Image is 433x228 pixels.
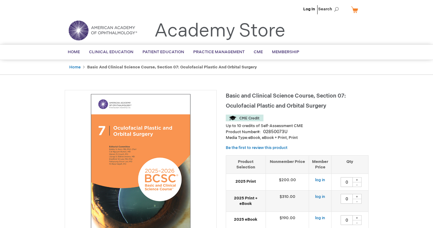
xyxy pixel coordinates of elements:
input: Qty [341,194,353,204]
a: Be the first to review this product [226,145,287,150]
div: + [352,215,362,220]
a: Home [69,65,81,70]
strong: Product Number [226,130,261,134]
strong: Basic and Clinical Science Course, Section 07: Oculofacial Plastic and Orbital Surgery [87,65,257,70]
a: log in [315,216,325,220]
strong: 2025 Print + eBook [229,195,263,207]
td: $200.00 [266,174,309,190]
th: Product Selection [226,155,266,174]
img: CME Credit [226,115,263,121]
a: Log In [303,7,315,12]
input: Qty [341,215,353,225]
li: Up to 10 credits of Self-Assessment CME [226,123,369,129]
strong: Media Type: [226,135,248,140]
a: log in [315,178,325,182]
th: Nonmember Price [266,155,309,174]
p: eBook, eBook + Print, Print [226,135,369,141]
a: log in [315,194,325,199]
div: + [352,177,362,182]
div: - [352,220,362,225]
strong: 2025 eBook [229,217,263,223]
span: Practice Management [193,50,245,54]
span: CME [254,50,263,54]
span: Clinical Education [89,50,133,54]
span: Home [68,50,80,54]
a: Academy Store [154,20,285,42]
div: - [352,182,362,187]
th: Qty [332,155,368,174]
td: $310.00 [266,190,309,212]
strong: 2025 Print [229,179,263,185]
span: Search [318,3,341,15]
div: 02850073U [263,129,287,135]
span: Patient Education [143,50,184,54]
input: Qty [341,177,353,187]
span: Basic and Clinical Science Course, Section 07: Oculofacial Plastic and Orbital Surgery [226,93,346,109]
th: Member Price [309,155,332,174]
div: - [352,199,362,204]
span: Membership [272,50,299,54]
div: + [352,194,362,199]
